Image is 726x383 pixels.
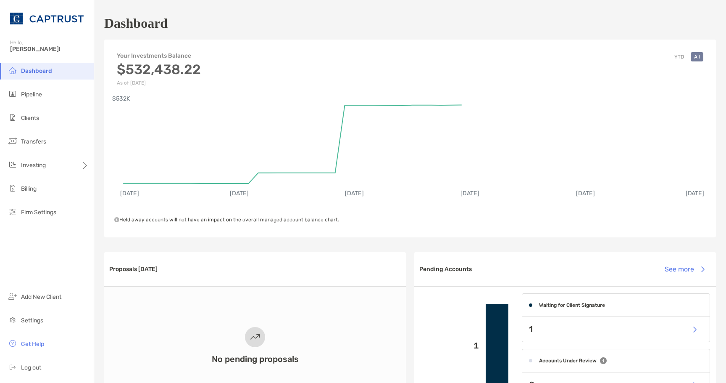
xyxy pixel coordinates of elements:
[529,324,533,335] p: 1
[120,190,139,197] text: [DATE]
[8,315,18,325] img: settings icon
[686,190,705,197] text: [DATE]
[114,217,339,223] span: Held away accounts will not have an impact on the overall managed account balance chart.
[8,89,18,99] img: pipeline icon
[21,293,61,301] span: Add New Client
[112,95,130,102] text: $532K
[117,80,201,86] p: As of [DATE]
[421,340,479,351] p: 1
[576,190,595,197] text: [DATE]
[21,67,52,74] span: Dashboard
[8,338,18,348] img: get-help icon
[117,61,201,77] h3: $532,438.22
[21,91,42,98] span: Pipeline
[461,190,480,197] text: [DATE]
[21,138,46,145] span: Transfers
[212,354,299,364] h3: No pending proposals
[8,291,18,301] img: add_new_client icon
[8,65,18,75] img: dashboard icon
[8,136,18,146] img: transfers icon
[539,358,597,364] h4: Accounts Under Review
[104,16,168,31] h1: Dashboard
[117,52,201,59] h4: Your Investments Balance
[21,364,41,371] span: Log out
[345,190,364,197] text: [DATE]
[691,52,703,61] button: All
[8,160,18,170] img: investing icon
[21,162,46,169] span: Investing
[8,362,18,372] img: logout icon
[21,185,37,192] span: Billing
[230,190,249,197] text: [DATE]
[671,52,687,61] button: YTD
[21,209,56,216] span: Firm Settings
[8,207,18,217] img: firm-settings icon
[21,317,43,324] span: Settings
[21,114,39,122] span: Clients
[10,45,89,53] span: [PERSON_NAME]!
[419,266,472,273] h3: Pending Accounts
[21,340,44,348] span: Get Help
[8,112,18,122] img: clients icon
[539,302,605,308] h4: Waiting for Client Signature
[10,3,84,34] img: CAPTRUST Logo
[8,183,18,193] img: billing icon
[109,266,158,273] h3: Proposals [DATE]
[658,260,711,279] button: See more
